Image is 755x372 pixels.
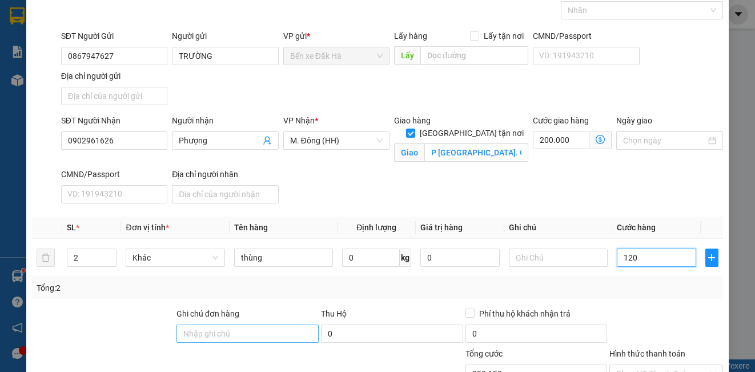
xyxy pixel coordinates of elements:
[504,217,612,239] th: Ghi chú
[61,30,167,42] div: SĐT Người Gửi
[172,185,278,203] input: Địa chỉ của người nhận
[394,116,431,125] span: Giao hàng
[420,223,463,232] span: Giá trị hàng
[415,127,528,139] span: [GEOGRAPHIC_DATA] tận nơi
[424,143,528,162] input: Giao tận nơi
[263,136,272,145] span: user-add
[176,309,239,318] label: Ghi chú đơn hàng
[61,168,167,181] div: CMND/Passport
[394,143,424,162] span: Giao
[172,114,278,127] div: Người nhận
[356,223,396,232] span: Định lượng
[475,307,575,320] span: Phí thu hộ khách nhận trả
[394,31,427,41] span: Lấy hàng
[465,349,503,358] span: Tổng cước
[234,249,333,267] input: VD: Bàn, Ghế
[61,70,167,82] div: Địa chỉ người gửi
[623,134,705,147] input: Ngày giao
[617,223,656,232] span: Cước hàng
[176,325,319,343] input: Ghi chú đơn hàng
[283,30,389,42] div: VP gửi
[533,131,589,149] input: Cước giao hàng
[290,47,383,65] span: Bến xe Đăk Hà
[420,249,500,267] input: 0
[479,30,528,42] span: Lấy tận nơi
[609,349,685,358] label: Hình thức thanh toán
[61,114,167,127] div: SĐT Người Nhận
[132,249,218,266] span: Khác
[172,168,278,181] div: Địa chỉ người nhận
[234,223,268,232] span: Tên hàng
[596,135,605,144] span: dollar-circle
[321,309,347,318] span: Thu Hộ
[172,30,278,42] div: Người gửi
[37,249,55,267] button: delete
[283,116,315,125] span: VP Nhận
[126,223,168,232] span: Đơn vị tính
[616,116,652,125] label: Ngày giao
[705,249,718,267] button: plus
[67,223,76,232] span: SL
[290,132,383,149] span: M. Đông (HH)
[706,253,718,262] span: plus
[509,249,608,267] input: Ghi Chú
[420,46,528,65] input: Dọc đường
[61,87,167,105] input: Địa chỉ của người gửi
[37,282,292,294] div: Tổng: 2
[400,249,411,267] span: kg
[533,30,639,42] div: CMND/Passport
[394,46,420,65] span: Lấy
[533,116,589,125] label: Cước giao hàng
